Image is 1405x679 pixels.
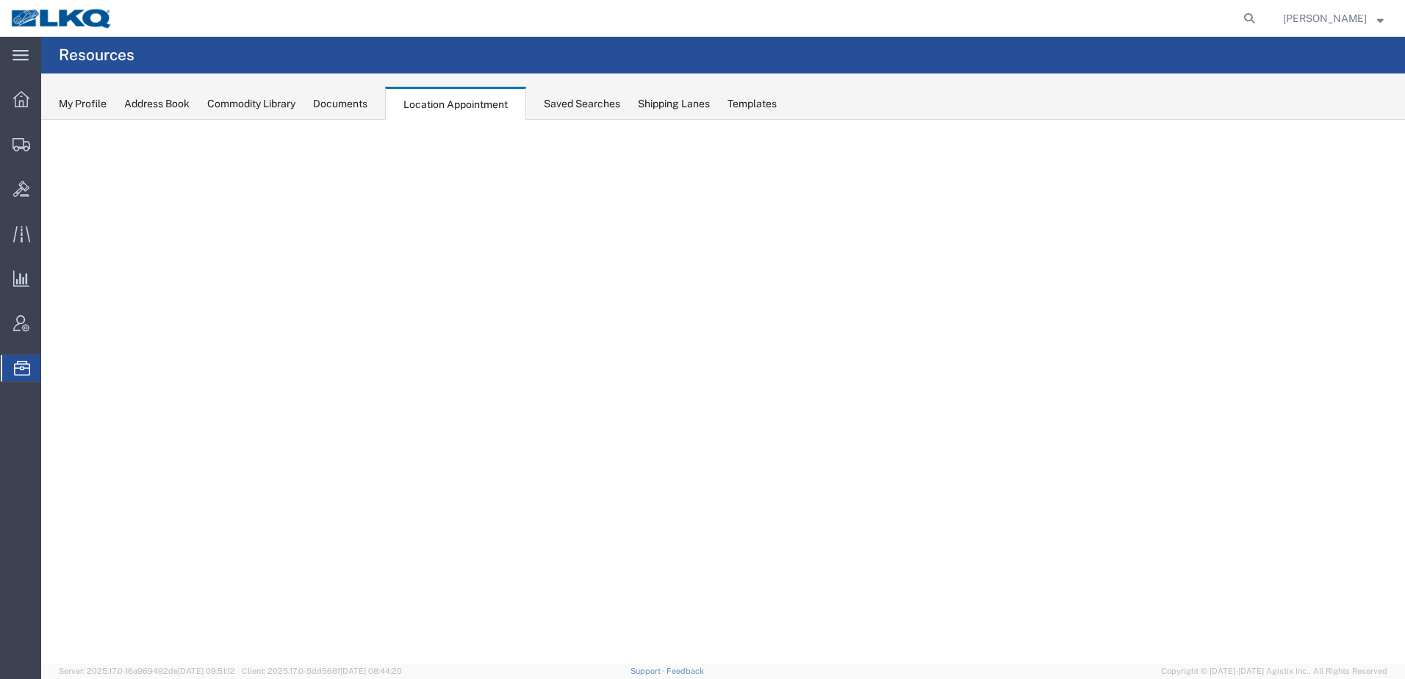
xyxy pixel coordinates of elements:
[544,96,620,112] div: Saved Searches
[207,96,295,112] div: Commodity Library
[59,37,134,73] h4: Resources
[1283,10,1367,26] span: Brian Schmidt
[242,667,402,675] span: Client: 2025.17.0-5dd568f
[313,96,367,112] div: Documents
[10,7,113,29] img: logo
[340,667,402,675] span: [DATE] 08:44:20
[178,667,235,675] span: [DATE] 09:51:12
[124,96,190,112] div: Address Book
[385,87,526,121] div: Location Appointment
[59,96,107,112] div: My Profile
[41,120,1405,664] iframe: FS Legacy Container
[59,667,235,675] span: Server: 2025.17.0-16a969492de
[638,96,710,112] div: Shipping Lanes
[1161,665,1387,678] span: Copyright © [DATE]-[DATE] Agistix Inc., All Rights Reserved
[727,96,777,112] div: Templates
[1282,10,1384,27] button: [PERSON_NAME]
[666,667,704,675] a: Feedback
[630,667,667,675] a: Support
